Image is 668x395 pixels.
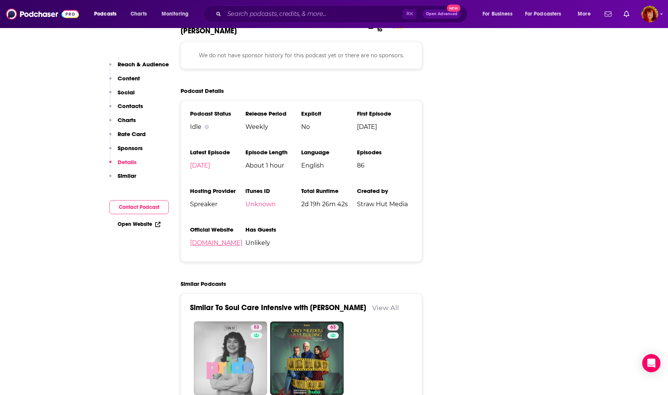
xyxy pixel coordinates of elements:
p: Sponsors [118,144,143,152]
button: Social [109,89,135,103]
button: open menu [572,8,600,20]
a: 53 [251,324,262,331]
span: [DATE] [357,123,413,130]
h3: iTunes ID [245,187,301,194]
p: Social [118,89,135,96]
a: 53 [194,321,267,395]
p: Details [118,158,137,166]
button: open menu [520,8,572,20]
button: open menu [156,8,198,20]
h3: Podcast Status [190,110,246,117]
button: Contacts [109,102,143,116]
img: User Profile [641,6,658,22]
button: open menu [477,8,522,20]
a: Similar To Soul Care Intensive with [PERSON_NAME] [190,303,366,312]
p: Reach & Audience [118,61,169,68]
span: More [578,9,591,19]
div: Open Intercom Messenger [642,354,660,372]
span: New [447,5,461,12]
a: Charts [126,8,151,20]
button: Show profile menu [641,6,658,22]
button: Charts [109,116,136,130]
span: Open Advanced [426,12,457,16]
span: 86 [357,162,413,169]
button: Rate Card [109,130,146,144]
a: 63 [327,324,339,331]
h2: Similar Podcasts [181,280,226,287]
input: Search podcasts, credits, & more... [224,8,402,20]
span: For Podcasters [525,9,561,19]
button: Open AdvancedNew [423,9,461,19]
button: Reach & Audience [109,61,169,75]
a: Unknown [245,201,276,208]
a: [DATE] [190,162,210,169]
button: Details [109,158,137,172]
p: Charts [118,116,136,124]
span: Charts [130,9,147,19]
button: Contact Podcast [109,200,169,214]
span: Straw Hut Media [357,201,413,208]
p: Content [118,75,140,82]
a: 63 [270,321,344,395]
span: For Business [483,9,512,19]
a: Open Website [118,221,160,227]
h3: First Episode [357,110,413,117]
h2: Podcast Details [181,87,224,94]
span: 2d 19h 26m 42s [301,201,357,208]
p: Contacts [118,102,143,110]
span: Logged in as rpalermo [641,6,658,22]
h3: Explicit [301,110,357,117]
span: Weekly [245,123,301,130]
h3: Latest Episode [190,149,246,156]
span: About 1 hour [245,162,301,169]
a: [DOMAIN_NAME] [190,239,242,246]
h3: Release Period [245,110,301,117]
span: 63 [330,324,336,331]
span: No [301,123,357,130]
h3: Total Runtime [301,187,357,194]
span: Spreaker [190,201,246,208]
a: Show notifications dropdown [621,8,632,20]
span: ⌘ K [402,9,417,19]
h3: Official Website [190,226,246,233]
span: Podcasts [94,9,116,19]
h3: Hosting Provider [190,187,246,194]
h3: Created by [357,187,413,194]
h3: Has Guests [245,226,301,233]
p: We do not have sponsor history for this podcast yet or there are no sponsors. [190,51,413,60]
p: Similar [118,172,136,179]
h3: Language [301,149,357,156]
button: Content [109,75,140,89]
button: Similar [109,172,136,186]
h3: Episodes [357,149,413,156]
span: Unlikely [245,239,301,246]
a: View All [372,304,399,312]
p: Rate Card [118,130,146,138]
button: Sponsors [109,144,143,158]
div: Search podcasts, credits, & more... [211,5,475,23]
span: English [301,162,357,169]
h3: Episode Length [245,149,301,156]
span: Monitoring [162,9,189,19]
button: open menu [89,8,126,20]
img: Podchaser - Follow, Share and Rate Podcasts [6,7,79,21]
div: Idle [190,123,246,130]
a: Show notifications dropdown [602,8,615,20]
span: 53 [254,324,259,331]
